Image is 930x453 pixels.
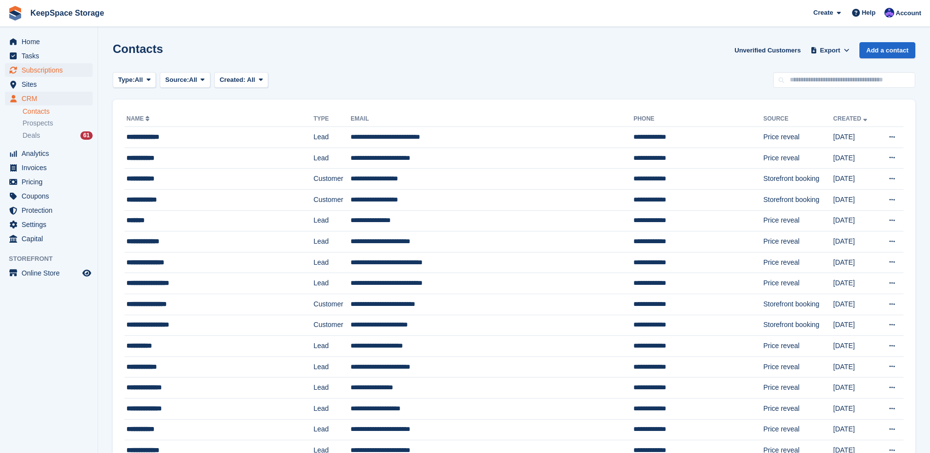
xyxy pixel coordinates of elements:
button: Export [808,42,852,58]
td: [DATE] [833,336,878,357]
td: Lead [314,210,351,231]
span: Pricing [22,175,80,189]
span: Capital [22,232,80,246]
td: Lead [314,231,351,252]
td: Storefront booking [763,189,833,210]
td: Customer [314,189,351,210]
img: Chloe Clark [884,8,894,18]
td: [DATE] [833,294,878,315]
a: menu [5,35,93,49]
span: All [189,75,198,85]
span: CRM [22,92,80,105]
span: Create [813,8,833,18]
td: [DATE] [833,169,878,190]
span: Protection [22,203,80,217]
a: menu [5,49,93,63]
span: Created: [220,76,246,83]
button: Source: All [160,72,210,88]
span: Help [862,8,876,18]
th: Phone [633,111,763,127]
td: Lead [314,252,351,273]
span: Online Store [22,266,80,280]
td: Lead [314,419,351,440]
a: menu [5,218,93,231]
td: Price reveal [763,377,833,399]
img: stora-icon-8386f47178a22dfd0bd8f6a31ec36ba5ce8667c1dd55bd0f319d3a0aa187defe.svg [8,6,23,21]
th: Source [763,111,833,127]
span: Prospects [23,119,53,128]
a: menu [5,266,93,280]
th: Type [314,111,351,127]
td: [DATE] [833,210,878,231]
span: Analytics [22,147,80,160]
td: [DATE] [833,398,878,419]
td: Price reveal [763,273,833,294]
td: Customer [314,315,351,336]
button: Type: All [113,72,156,88]
span: Source: [165,75,189,85]
a: Contacts [23,107,93,116]
span: Type: [118,75,135,85]
td: Price reveal [763,419,833,440]
span: Home [22,35,80,49]
td: Price reveal [763,252,833,273]
span: Coupons [22,189,80,203]
td: [DATE] [833,356,878,377]
a: Unverified Customers [730,42,804,58]
a: menu [5,92,93,105]
td: Lead [314,336,351,357]
a: Name [126,115,151,122]
td: Customer [314,294,351,315]
span: All [135,75,143,85]
a: Deals 61 [23,130,93,141]
a: KeepSpace Storage [26,5,108,21]
td: Price reveal [763,210,833,231]
a: Preview store [81,267,93,279]
div: 61 [80,131,93,140]
a: menu [5,63,93,77]
td: Lead [314,377,351,399]
td: Lead [314,273,351,294]
button: Created: All [214,72,268,88]
a: menu [5,203,93,217]
td: [DATE] [833,252,878,273]
td: Storefront booking [763,169,833,190]
td: [DATE] [833,419,878,440]
td: [DATE] [833,377,878,399]
th: Email [351,111,633,127]
span: All [247,76,255,83]
span: Settings [22,218,80,231]
td: [DATE] [833,189,878,210]
a: Created [833,115,869,122]
td: Storefront booking [763,315,833,336]
td: Price reveal [763,127,833,148]
td: Price reveal [763,231,833,252]
a: menu [5,232,93,246]
td: [DATE] [833,127,878,148]
td: Price reveal [763,398,833,419]
td: Price reveal [763,148,833,169]
td: Lead [314,148,351,169]
span: Deals [23,131,40,140]
a: menu [5,189,93,203]
span: Export [820,46,840,55]
a: Add a contact [859,42,915,58]
span: Account [896,8,921,18]
span: Subscriptions [22,63,80,77]
span: Storefront [9,254,98,264]
td: Storefront booking [763,294,833,315]
td: [DATE] [833,315,878,336]
td: [DATE] [833,148,878,169]
h1: Contacts [113,42,163,55]
td: Lead [314,356,351,377]
a: menu [5,77,93,91]
td: Lead [314,398,351,419]
td: [DATE] [833,273,878,294]
td: Lead [314,127,351,148]
span: Invoices [22,161,80,175]
span: Sites [22,77,80,91]
td: Price reveal [763,356,833,377]
a: menu [5,147,93,160]
a: menu [5,175,93,189]
span: Tasks [22,49,80,63]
